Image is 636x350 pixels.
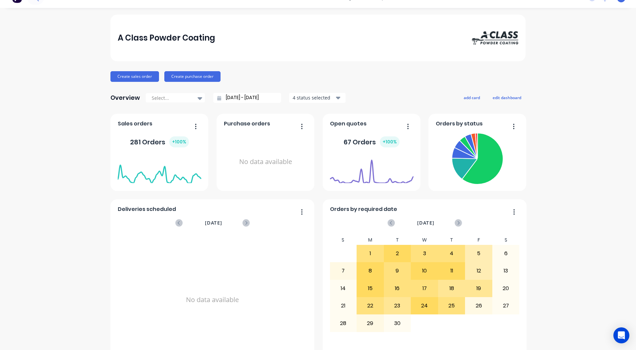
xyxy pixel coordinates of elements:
div: 30 [384,315,411,331]
div: T [384,235,411,245]
div: Open Intercom Messenger [613,327,629,343]
div: T [438,235,465,245]
div: 5 [465,245,492,262]
button: Create sales order [110,71,159,82]
div: 7 [330,262,357,279]
span: Sales orders [118,120,152,128]
div: A Class Powder Coating [118,31,215,45]
span: Orders by status [436,120,483,128]
div: 17 [411,280,438,297]
div: 10 [411,262,438,279]
span: Deliveries scheduled [118,205,176,213]
button: edit dashboard [488,93,526,102]
div: 19 [465,280,492,297]
div: 15 [357,280,384,297]
div: 28 [330,315,357,331]
div: 25 [438,297,465,314]
div: 20 [493,280,519,297]
div: S [492,235,520,245]
div: 24 [411,297,438,314]
button: 4 status selected [289,93,346,103]
div: 22 [357,297,384,314]
div: + 100 % [169,136,189,147]
div: 1 [357,245,384,262]
div: 27 [493,297,519,314]
div: 281 Orders [130,136,189,147]
div: 2 [384,245,411,262]
span: Open quotes [330,120,367,128]
div: 8 [357,262,384,279]
div: W [411,235,438,245]
span: [DATE] [417,219,434,227]
div: M [357,235,384,245]
button: add card [459,93,484,102]
div: 11 [438,262,465,279]
div: 29 [357,315,384,331]
span: [DATE] [205,219,222,227]
div: 21 [330,297,357,314]
div: 16 [384,280,411,297]
div: 18 [438,280,465,297]
div: 3 [411,245,438,262]
div: S [330,235,357,245]
div: 12 [465,262,492,279]
button: Create purchase order [164,71,221,82]
div: 67 Orders [344,136,399,147]
div: 6 [493,245,519,262]
div: No data available [224,130,307,193]
div: 23 [384,297,411,314]
div: 4 [438,245,465,262]
div: 4 status selected [293,94,335,101]
div: 9 [384,262,411,279]
div: Overview [110,91,140,104]
img: A Class Powder Coating [472,31,518,45]
div: 14 [330,280,357,297]
span: Purchase orders [224,120,270,128]
div: 13 [493,262,519,279]
div: 26 [465,297,492,314]
div: F [465,235,492,245]
div: + 100 % [380,136,399,147]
